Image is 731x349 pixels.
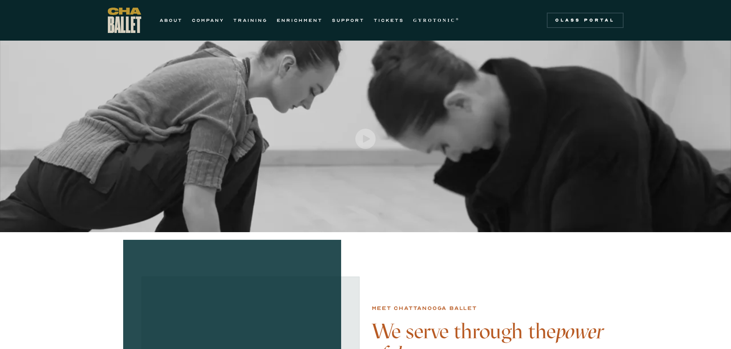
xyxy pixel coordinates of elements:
a: home [108,8,141,33]
a: ENRICHMENT [277,16,323,25]
a: Class Portal [547,13,624,28]
a: ABOUT [160,16,183,25]
div: Class Portal [551,17,619,23]
a: GYROTONIC® [413,16,460,25]
sup: ® [456,17,460,21]
div: Meet chattanooga ballet [372,304,477,313]
a: TRAINING [233,16,267,25]
a: COMPANY [192,16,224,25]
a: SUPPORT [332,16,365,25]
a: TICKETS [374,16,404,25]
strong: GYROTONIC [413,18,456,23]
